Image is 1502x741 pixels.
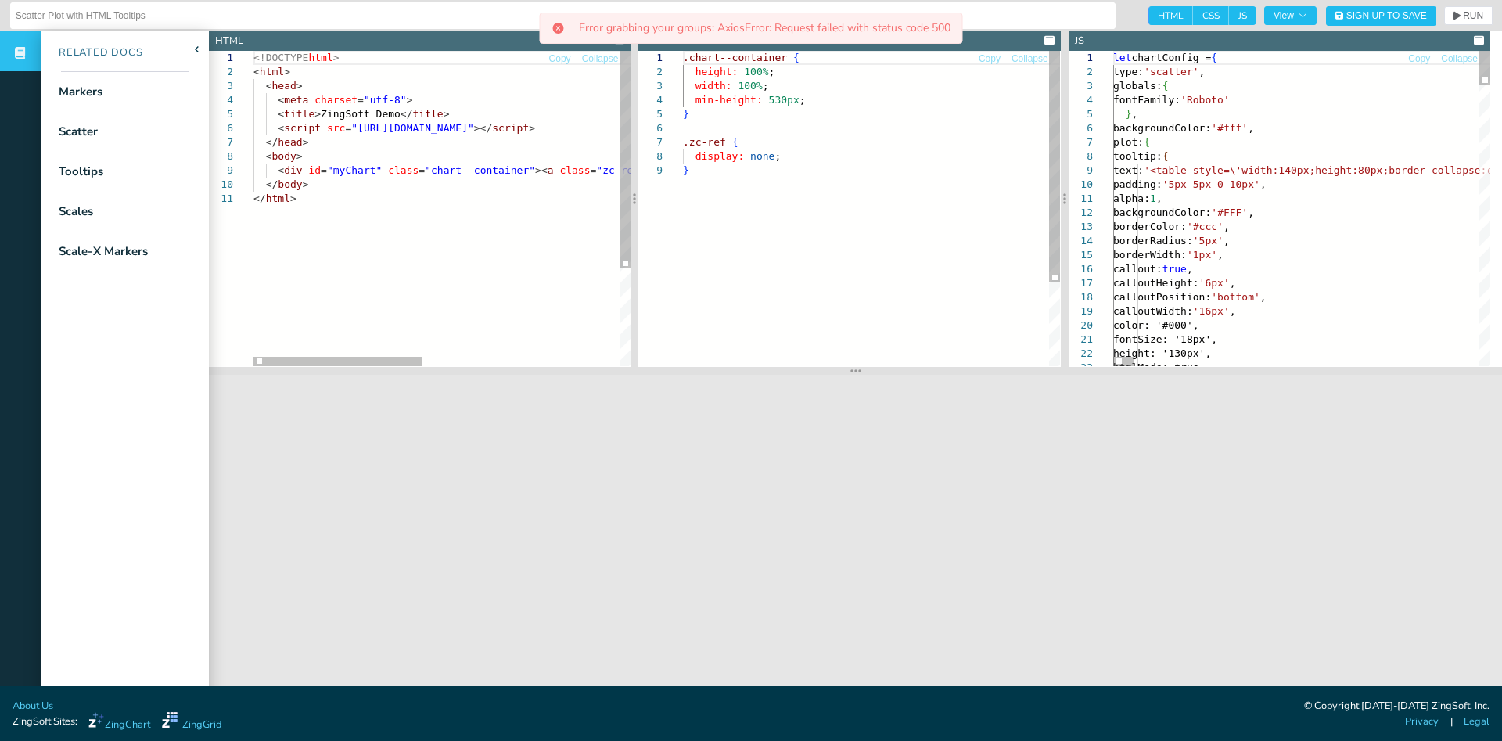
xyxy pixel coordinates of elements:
span: meta [284,94,308,106]
span: ></ [474,122,492,134]
span: calloutWidth: [1113,305,1193,317]
span: ; [763,80,769,92]
span: RUN [1463,11,1483,20]
span: '5px' [1192,235,1223,246]
span: < [278,94,284,106]
span: head [278,136,302,148]
span: , [1229,277,1235,289]
span: > [303,178,309,190]
span: .zc-ref [683,136,726,148]
div: 6 [1069,121,1093,135]
div: 5 [638,107,663,121]
span: calloutHeight: [1113,277,1199,289]
span: callout: [1113,263,1162,275]
div: 1 [638,51,663,65]
div: 21 [1069,333,1093,347]
span: .chart--container [683,52,787,63]
span: { [1144,136,1150,148]
span: } [683,164,689,176]
span: , [1187,263,1193,275]
div: HTML [215,34,243,49]
span: backgroundColor: [1113,207,1211,218]
span: ZingSoft Demo [321,108,401,120]
span: < [266,80,272,92]
span: type: [1113,66,1144,77]
span: 1 [1150,192,1156,204]
span: View [1274,11,1307,20]
a: ZingChart [88,712,150,732]
a: Privacy [1405,714,1439,729]
span: text: [1113,164,1144,176]
span: < [253,66,260,77]
span: charset [314,94,358,106]
div: Scales [59,203,93,221]
span: script [492,122,529,134]
span: class [559,164,590,176]
iframe: Your browser does not support iframes. [209,375,1502,703]
div: Scale-X Markers [59,243,148,261]
span: } [683,108,689,120]
div: 6 [638,121,663,135]
div: 2 [1069,65,1093,79]
div: 22 [1069,347,1093,361]
span: , [1198,66,1205,77]
span: , [1248,207,1254,218]
span: > [296,150,303,162]
span: 100% [738,80,763,92]
span: "utf-8" [364,94,407,106]
div: 5 [1069,107,1093,121]
span: id [308,164,321,176]
span: = [419,164,425,176]
span: { [732,136,738,148]
span: html [266,192,290,204]
div: 4 [638,93,663,107]
span: body [271,150,296,162]
span: html [308,52,332,63]
div: 9 [638,164,663,178]
div: © Copyright [DATE]-[DATE] ZingSoft, Inc. [1304,699,1489,714]
span: none [750,150,774,162]
button: RUN [1444,6,1493,25]
span: <!DOCTYPE [253,52,308,63]
span: body [278,178,302,190]
span: fontFamily: [1113,94,1180,106]
span: > [314,108,321,120]
div: 8 [638,149,663,164]
div: 16 [1069,262,1093,276]
button: Copy [548,52,572,67]
span: let [1113,52,1131,63]
div: 17 [1069,276,1093,290]
span: ; [800,94,806,106]
span: ; [775,150,782,162]
div: 11 [1069,192,1093,206]
span: min-height: [695,94,763,106]
span: , [1260,178,1267,190]
span: "chart--container" [425,164,535,176]
span: height: '130px', [1113,347,1211,359]
span: "zc-ref" [596,164,645,176]
span: fontSize: '18px', [1113,333,1217,345]
span: borderRadius: [1113,235,1193,246]
span: '16px' [1192,305,1229,317]
span: = [591,164,597,176]
span: JS [1229,6,1256,25]
div: 4 [1069,93,1093,107]
div: 6 [209,121,233,135]
div: Markers [59,83,102,101]
span: 100% [745,66,769,77]
span: html [260,66,284,77]
span: padding: [1113,178,1162,190]
div: 10 [209,178,233,192]
div: 19 [1069,304,1093,318]
div: 1 [1069,51,1093,65]
span: Collapse [1012,54,1048,63]
span: width: [695,80,732,92]
span: { [1162,80,1168,92]
span: HTML [1148,6,1193,25]
button: Collapse [581,52,620,67]
span: > [407,94,413,106]
div: CSS [645,34,664,49]
span: head [271,80,296,92]
span: '#FFF' [1211,207,1248,218]
span: ; [769,66,775,77]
